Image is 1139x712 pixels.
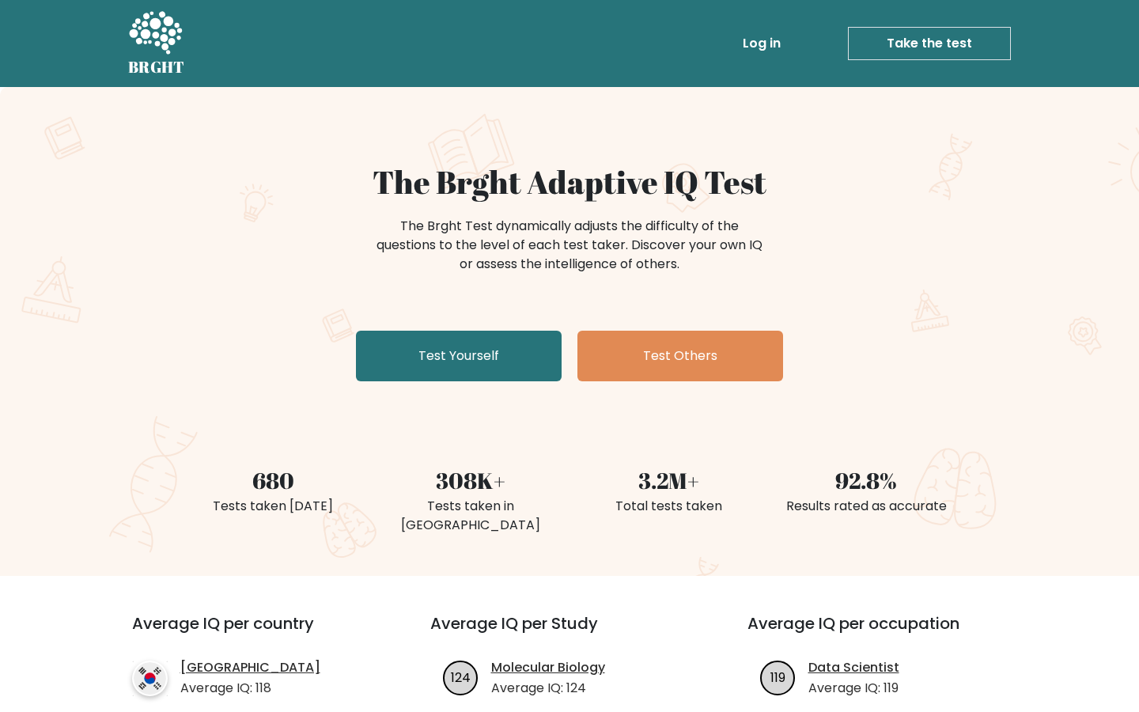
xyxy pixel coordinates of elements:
div: Tests taken in [GEOGRAPHIC_DATA] [381,497,560,535]
h5: BRGHT [128,58,185,77]
div: Tests taken [DATE] [184,497,362,516]
h3: Average IQ per country [132,614,373,652]
a: Test Yourself [356,331,562,381]
h3: Average IQ per Study [430,614,710,652]
a: Log in [736,28,787,59]
h1: The Brght Adaptive IQ Test [184,163,955,201]
div: The Brght Test dynamically adjusts the difficulty of the questions to the level of each test take... [372,217,767,274]
text: 124 [451,668,471,686]
div: Total tests taken [579,497,758,516]
a: BRGHT [128,6,185,81]
div: 92.8% [777,464,955,497]
div: Results rated as accurate [777,497,955,516]
div: 3.2M+ [579,464,758,497]
p: Average IQ: 124 [491,679,605,698]
p: Average IQ: 118 [180,679,320,698]
div: 680 [184,464,362,497]
img: country [132,661,168,696]
p: Average IQ: 119 [808,679,899,698]
a: [GEOGRAPHIC_DATA] [180,658,320,677]
a: Take the test [848,27,1011,60]
text: 119 [770,668,785,686]
div: 308K+ [381,464,560,497]
a: Molecular Biology [491,658,605,677]
a: Test Others [577,331,783,381]
h3: Average IQ per occupation [747,614,1027,652]
a: Data Scientist [808,658,899,677]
